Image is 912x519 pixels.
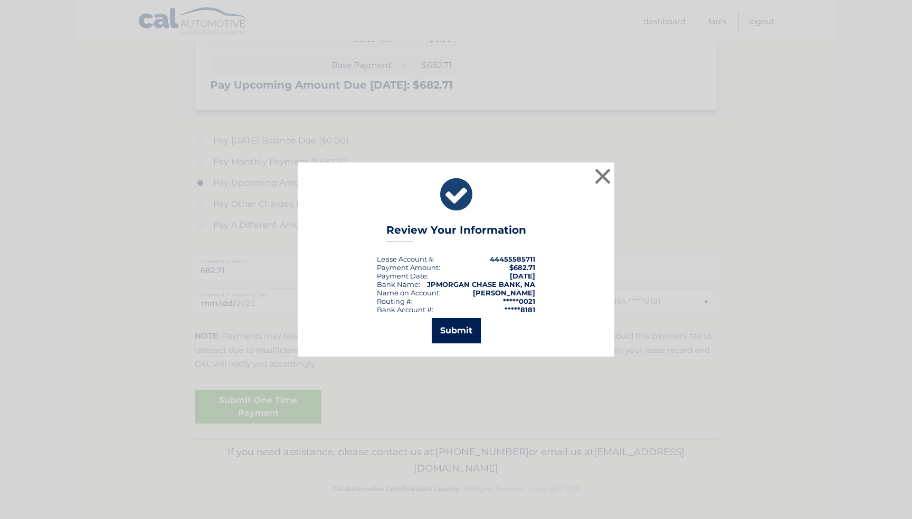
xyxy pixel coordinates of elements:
[377,272,427,280] span: Payment Date
[510,272,535,280] span: [DATE]
[432,318,481,343] button: Submit
[427,280,535,289] strong: JPMORGAN CHASE BANK, NA
[377,305,433,314] div: Bank Account #:
[377,289,441,297] div: Name on Account:
[592,166,613,187] button: ×
[386,224,526,242] h3: Review Your Information
[377,272,429,280] div: :
[377,297,413,305] div: Routing #:
[377,255,435,263] div: Lease Account #:
[490,255,535,263] strong: 44455585711
[509,263,535,272] span: $682.71
[377,263,440,272] div: Payment Amount:
[473,289,535,297] strong: [PERSON_NAME]
[377,280,420,289] div: Bank Name:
